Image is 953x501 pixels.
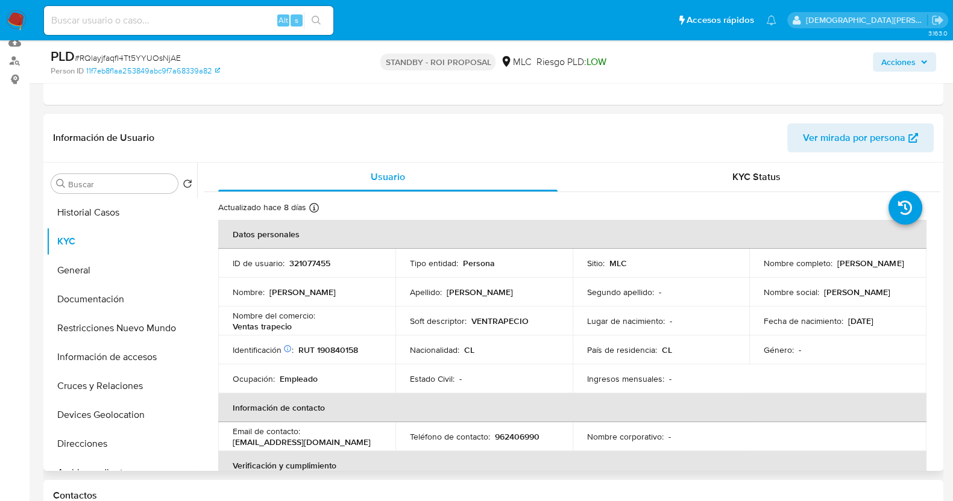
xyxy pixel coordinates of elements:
[233,426,300,437] p: Email de contacto :
[46,343,197,372] button: Información de accesos
[218,220,926,249] th: Datos personales
[218,393,926,422] th: Información de contacto
[787,123,934,152] button: Ver mirada por persona
[587,316,665,326] p: Lugar de nacimiento :
[799,344,801,355] p: -
[46,256,197,285] button: General
[447,287,513,297] p: [PERSON_NAME]
[459,373,462,384] p: -
[410,287,442,297] p: Apellido :
[668,431,671,442] p: -
[46,285,197,314] button: Documentación
[410,316,467,326] p: Soft descriptor :
[732,170,781,184] span: KYC Status
[371,170,405,184] span: Usuario
[803,123,905,152] span: Ver mirada por persona
[233,321,292,332] p: Ventas trapecio
[669,373,672,384] p: -
[848,316,873,326] p: [DATE]
[687,14,754,26] span: Accesos rápidos
[233,373,275,384] p: Ocupación :
[587,287,654,297] p: Segundo apellido :
[218,202,306,213] p: Actualizado hace 8 días
[764,287,819,297] p: Nombre social :
[269,287,336,297] p: [PERSON_NAME]
[380,54,495,70] p: STANDBY - ROI PROPOSAL
[46,458,197,487] button: Archivos adjuntos
[51,66,84,76] b: Person ID
[56,179,66,188] button: Buscar
[495,431,539,442] p: 962406990
[46,372,197,400] button: Cruces y Relaciones
[609,258,627,269] p: MLC
[463,258,495,269] p: Persona
[51,46,75,66] b: PLD
[873,52,936,72] button: Acciones
[278,14,288,26] span: Alt
[304,12,329,29] button: search-icon
[46,227,197,256] button: KYC
[44,13,333,28] input: Buscar usuario o caso...
[68,179,173,190] input: Buscar
[764,258,832,269] p: Nombre completo :
[46,400,197,429] button: Devices Geolocation
[280,373,318,384] p: Empleado
[410,258,458,269] p: Tipo entidad :
[587,431,664,442] p: Nombre corporativo :
[587,258,605,269] p: Sitio :
[471,316,529,326] p: VENTRAPECIO
[806,14,928,26] p: cristian.porley@mercadolibre.com
[233,310,315,321] p: Nombre del comercio :
[670,316,672,326] p: -
[46,198,197,227] button: Historial Casos
[46,429,197,458] button: Direcciones
[837,258,904,269] p: [PERSON_NAME]
[295,14,298,26] span: s
[233,287,265,297] p: Nombre :
[464,344,474,355] p: CL
[536,55,606,69] span: Riesgo PLD:
[410,431,490,442] p: Teléfono de contacto :
[587,344,657,355] p: País de residencia :
[662,344,672,355] p: CL
[233,258,285,269] p: ID de usuario :
[289,258,330,269] p: 321077455
[928,28,947,38] span: 3.163.0
[298,344,358,355] p: RUT 190840158
[410,373,454,384] p: Estado Civil :
[881,52,916,72] span: Acciones
[586,55,606,69] span: LOW
[410,344,459,355] p: Nacionalidad :
[183,179,192,192] button: Volver al orden por defecto
[587,373,664,384] p: Ingresos mensuales :
[824,287,890,297] p: [PERSON_NAME]
[766,15,776,25] a: Notificaciones
[46,314,197,343] button: Restricciones Nuevo Mundo
[233,437,371,447] p: [EMAIL_ADDRESS][DOMAIN_NAME]
[659,287,661,297] p: -
[53,132,154,144] h1: Información de Usuario
[218,451,926,480] th: Verificación y cumplimiento
[764,316,843,326] p: Fecha de nacimiento :
[500,55,531,69] div: MLC
[764,344,794,355] p: Género :
[931,14,944,26] a: Salir
[233,344,294,355] p: Identificación :
[86,66,220,76] a: 11f7eb8f1aa253849abc9f7a68339a82
[75,52,181,64] span: # RQlayjfaqfI4Tt5YYUOsNjAE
